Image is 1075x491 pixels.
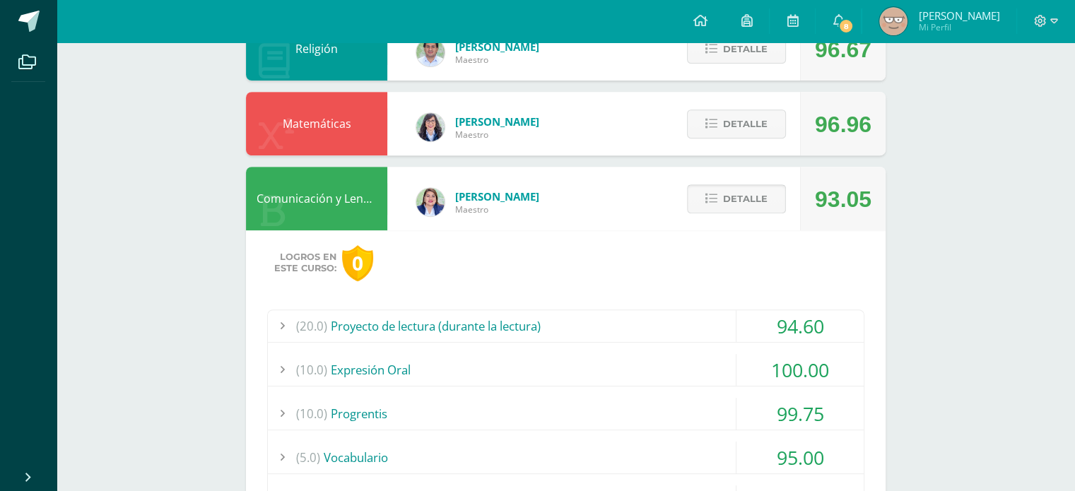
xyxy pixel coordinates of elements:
[416,38,445,66] img: f767cae2d037801592f2ba1a5db71a2a.png
[723,111,768,137] span: Detalle
[918,8,999,23] span: [PERSON_NAME]
[838,18,854,34] span: 8
[342,245,373,281] div: 0
[687,184,786,213] button: Detalle
[815,167,871,231] div: 93.05
[296,442,320,473] span: (5.0)
[246,17,387,81] div: Religión
[736,310,864,342] div: 94.60
[268,354,864,386] div: Expresión Oral
[815,18,871,81] div: 96.67
[736,354,864,386] div: 100.00
[879,7,907,35] img: e3abb1ebbe6d3481a363f12c8e97d852.png
[736,442,864,473] div: 95.00
[723,36,768,62] span: Detalle
[296,310,327,342] span: (20.0)
[455,129,539,141] span: Maestro
[687,110,786,138] button: Detalle
[296,354,327,386] span: (10.0)
[736,398,864,430] div: 99.75
[268,442,864,473] div: Vocabulario
[455,54,539,66] span: Maestro
[815,93,871,156] div: 96.96
[274,252,336,274] span: Logros en este curso:
[246,167,387,230] div: Comunicación y Lenguaje Idioma Español
[455,40,539,54] span: [PERSON_NAME]
[687,35,786,64] button: Detalle
[723,186,768,212] span: Detalle
[455,114,539,129] span: [PERSON_NAME]
[416,113,445,141] img: 01c6c64f30021d4204c203f22eb207bb.png
[455,189,539,203] span: [PERSON_NAME]
[246,92,387,155] div: Matemáticas
[918,21,999,33] span: Mi Perfil
[268,398,864,430] div: Progrentis
[296,398,327,430] span: (10.0)
[268,310,864,342] div: Proyecto de lectura (durante la lectura)
[416,188,445,216] img: 97caf0f34450839a27c93473503a1ec1.png
[455,203,539,215] span: Maestro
